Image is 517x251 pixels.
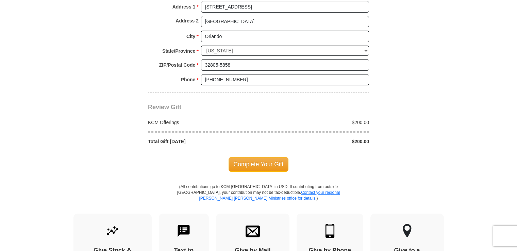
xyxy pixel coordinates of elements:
[145,119,259,126] div: KCM Offerings
[162,46,195,56] strong: State/Province
[258,119,373,126] div: $200.00
[323,224,337,238] img: mobile.svg
[145,138,259,145] div: Total Gift [DATE]
[402,224,412,238] img: other-region
[181,75,196,84] strong: Phone
[258,138,373,145] div: $200.00
[172,2,196,12] strong: Address 1
[177,184,340,214] p: (All contributions go to KCM [GEOGRAPHIC_DATA] in USD. If contributing from outside [GEOGRAPHIC_D...
[159,60,196,70] strong: ZIP/Postal Code
[229,157,289,171] span: Complete Your Gift
[105,224,120,238] img: give-by-stock.svg
[246,224,260,238] img: envelope.svg
[199,190,340,201] a: Contact your regional [PERSON_NAME] [PERSON_NAME] Ministries office for details.
[148,104,181,111] span: Review Gift
[177,224,191,238] img: text-to-give.svg
[176,16,199,26] strong: Address 2
[186,32,195,41] strong: City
